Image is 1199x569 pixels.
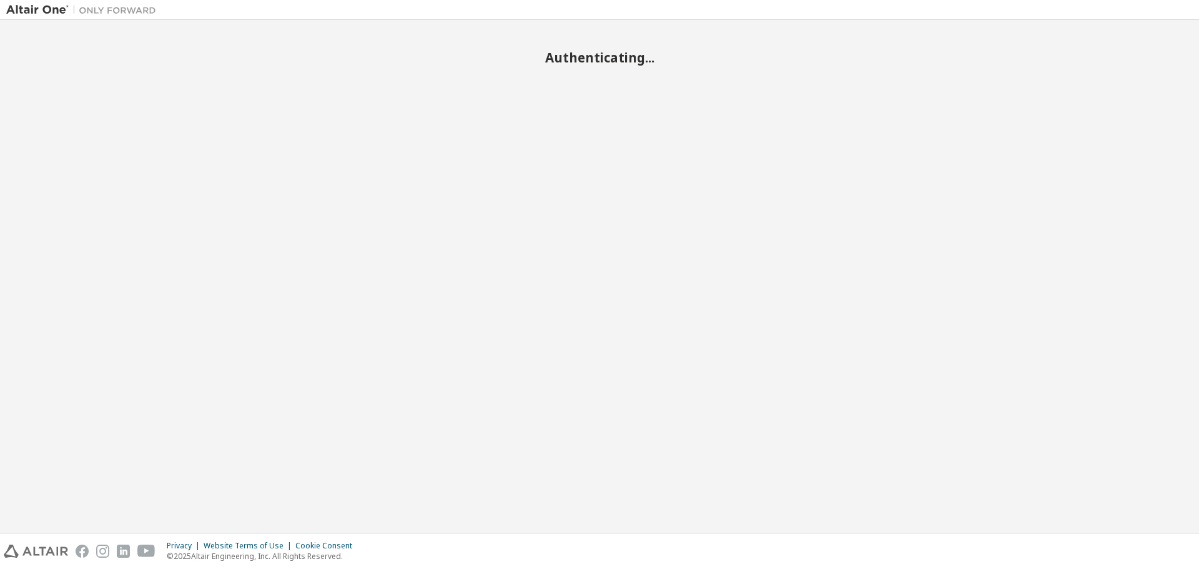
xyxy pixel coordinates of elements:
img: linkedin.svg [117,545,130,558]
p: © 2025 Altair Engineering, Inc. All Rights Reserved. [167,551,360,562]
img: altair_logo.svg [4,545,68,558]
img: Altair One [6,4,162,16]
div: Website Terms of Use [204,541,295,551]
div: Privacy [167,541,204,551]
div: Cookie Consent [295,541,360,551]
h2: Authenticating... [6,49,1193,66]
img: facebook.svg [76,545,89,558]
img: instagram.svg [96,545,109,558]
img: youtube.svg [137,545,155,558]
